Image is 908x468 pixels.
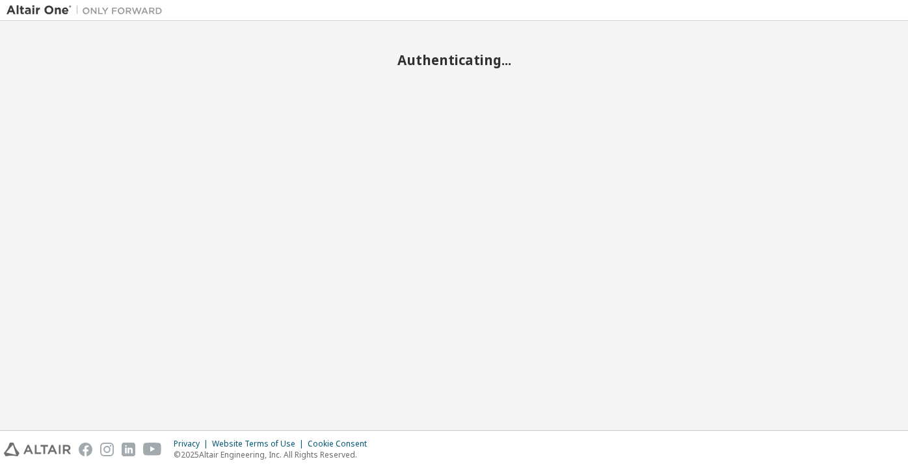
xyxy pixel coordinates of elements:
div: Cookie Consent [308,439,375,449]
img: instagram.svg [100,443,114,456]
h2: Authenticating... [7,51,901,68]
img: youtube.svg [143,443,162,456]
img: linkedin.svg [122,443,135,456]
img: facebook.svg [79,443,92,456]
img: altair_logo.svg [4,443,71,456]
div: Privacy [174,439,212,449]
div: Website Terms of Use [212,439,308,449]
p: © 2025 Altair Engineering, Inc. All Rights Reserved. [174,449,375,460]
img: Altair One [7,4,169,17]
